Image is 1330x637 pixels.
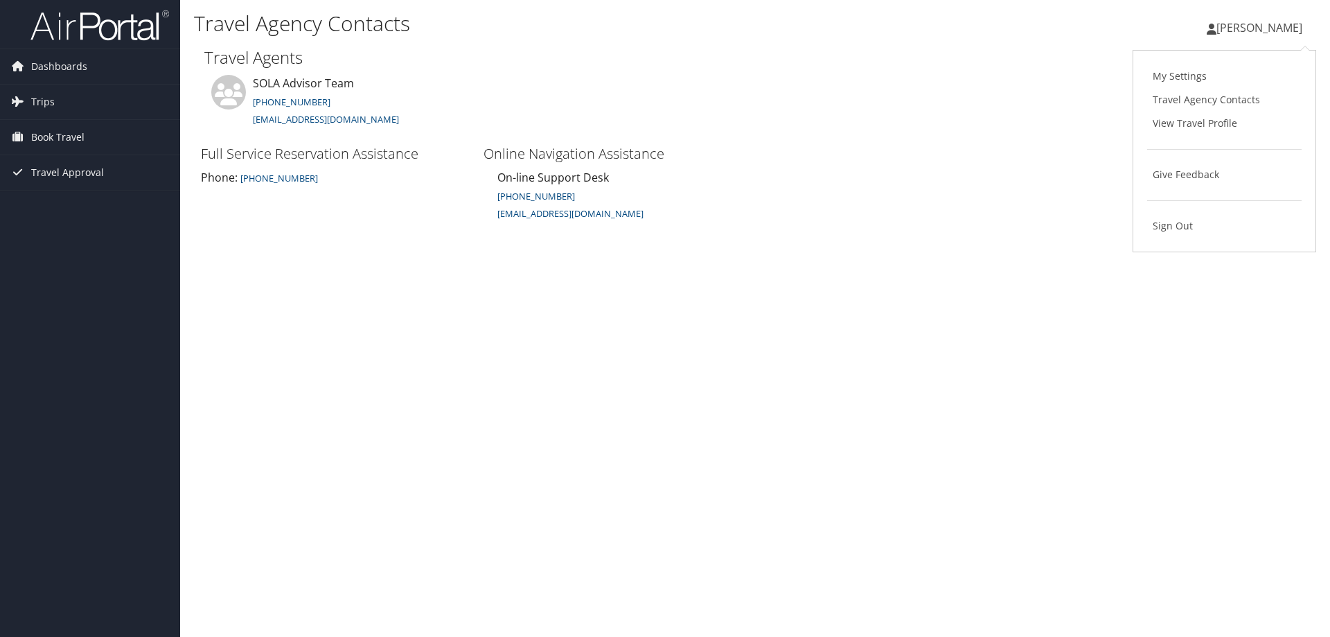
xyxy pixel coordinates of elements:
span: Travel Approval [31,155,104,190]
a: Sign Out [1147,214,1302,238]
h1: Travel Agency Contacts [194,9,942,38]
small: [EMAIL_ADDRESS][DOMAIN_NAME] [497,207,644,220]
h2: Travel Agents [204,46,1306,69]
a: [PHONE_NUMBER] [497,190,575,202]
a: [PHONE_NUMBER] [238,170,318,185]
a: My Settings [1147,64,1302,88]
span: [PERSON_NAME] [1216,20,1302,35]
small: [PHONE_NUMBER] [240,172,318,184]
a: Travel Agency Contacts [1147,88,1302,112]
a: Give Feedback [1147,163,1302,186]
a: [EMAIL_ADDRESS][DOMAIN_NAME] [253,113,399,125]
span: On-line Support Desk [497,170,609,185]
div: Phone: [201,169,470,186]
span: SOLA Advisor Team [253,76,354,91]
a: [EMAIL_ADDRESS][DOMAIN_NAME] [497,205,644,220]
h3: Full Service Reservation Assistance [201,144,470,164]
a: [PHONE_NUMBER] [253,96,330,108]
span: Book Travel [31,120,85,155]
img: airportal-logo.png [30,9,169,42]
span: Dashboards [31,49,87,84]
h3: Online Navigation Assistance [484,144,752,164]
span: Trips [31,85,55,119]
a: View Travel Profile [1147,112,1302,135]
a: [PERSON_NAME] [1207,7,1316,49]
